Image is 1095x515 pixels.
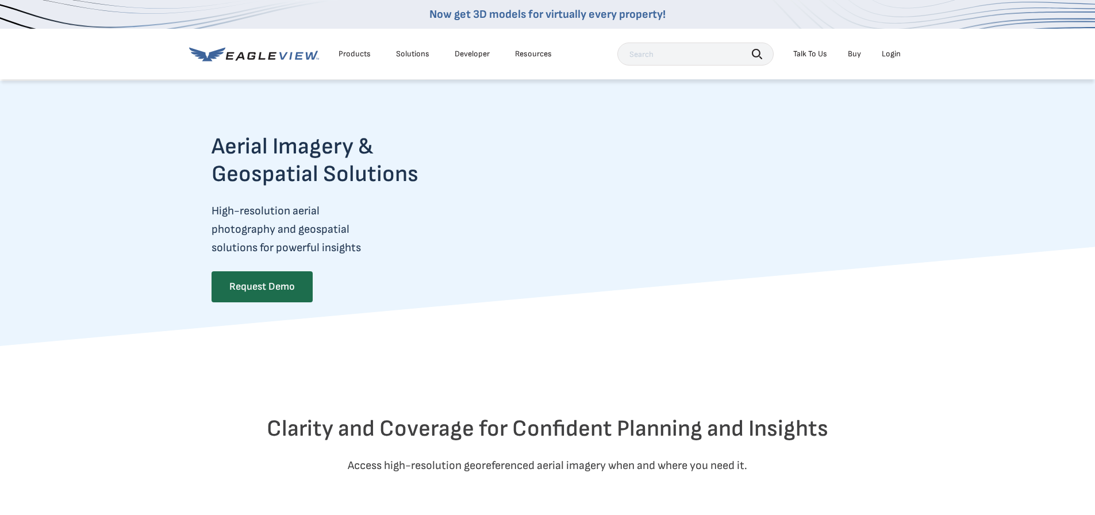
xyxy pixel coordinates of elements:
[515,49,552,59] div: Resources
[396,49,429,59] div: Solutions
[793,49,827,59] div: Talk To Us
[212,271,313,302] a: Request Demo
[339,49,371,59] div: Products
[429,7,666,21] a: Now get 3D models for virtually every property!
[848,49,861,59] a: Buy
[212,133,463,188] h2: Aerial Imagery & Geospatial Solutions
[617,43,774,66] input: Search
[455,49,490,59] a: Developer
[212,415,884,443] h2: Clarity and Coverage for Confident Planning and Insights
[212,202,463,257] p: High-resolution aerial photography and geospatial solutions for powerful insights
[212,456,884,475] p: Access high-resolution georeferenced aerial imagery when and where you need it.
[882,49,901,59] div: Login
